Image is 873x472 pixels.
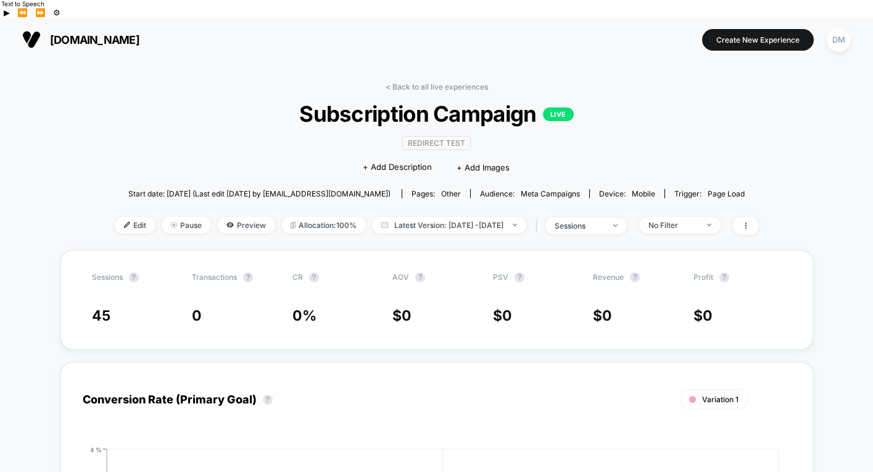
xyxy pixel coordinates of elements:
span: Start date: [DATE] (Last edit [DATE] by [EMAIL_ADDRESS][DOMAIN_NAME]) [128,189,391,198]
span: Transactions [192,272,237,282]
span: Meta campaigns [521,189,580,198]
img: calendar [381,222,388,228]
span: CR [292,272,303,282]
span: Edit [115,217,155,234]
button: ? [719,272,729,282]
span: Device: [589,189,664,198]
button: ? [129,272,139,282]
button: ? [515,272,524,282]
button: ? [243,272,253,282]
img: rebalance [291,222,296,229]
span: Sessions [92,272,123,282]
button: ? [263,395,273,405]
div: DM [827,28,851,52]
span: $ [493,307,512,324]
span: $ [693,307,713,324]
span: Profit [693,272,713,282]
button: ? [630,272,640,282]
span: + Add Images [457,162,510,172]
span: Subscription Campaign [147,101,727,127]
span: Allocation: 100% [281,217,366,234]
div: Pages: [412,189,461,198]
span: + Add Description [363,161,432,174]
span: $ [392,307,412,324]
span: Latest Version: [DATE] - [DATE] [372,217,526,234]
img: end [171,222,177,228]
div: Trigger: [674,189,745,198]
button: [DOMAIN_NAME] [19,30,143,49]
span: AOV [392,272,409,282]
span: Revenue [593,272,624,282]
button: DM [823,27,854,53]
a: < Back to all live experiences [386,82,488,91]
span: 45 [92,307,110,324]
span: $ [593,307,612,324]
span: Page Load [708,189,745,198]
span: 0 [402,307,412,324]
tspan: 4 % [90,445,102,453]
button: Create New Experience [702,29,814,51]
img: end [513,224,517,226]
img: edit [124,222,130,228]
div: sessions [555,221,604,230]
img: Visually logo [22,30,41,49]
button: ? [415,272,425,282]
button: Previous [14,7,31,18]
span: 0 [602,307,612,324]
button: Forward [31,7,49,18]
span: PSV [493,272,508,282]
span: | [532,217,545,235]
span: Redirect Test [402,136,471,150]
span: [DOMAIN_NAME] [50,33,139,46]
span: 0 [703,307,713,324]
span: Preview [217,217,275,234]
img: end [613,224,618,227]
button: Settings [49,7,64,18]
span: other [441,189,461,198]
span: 0 [502,307,512,324]
button: ? [309,272,319,282]
span: Variation 1 [702,395,739,404]
div: Audience: [480,189,580,198]
span: 0 % [292,307,317,324]
span: mobile [632,189,655,198]
span: Pause [162,217,211,234]
div: No Filter [648,221,698,230]
span: 0 [192,307,202,324]
img: end [707,224,711,226]
p: LIVE [543,107,574,121]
